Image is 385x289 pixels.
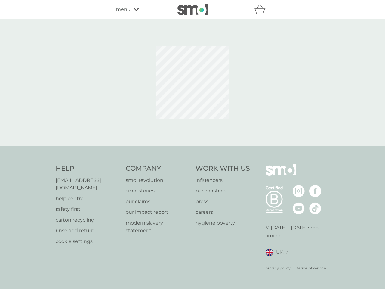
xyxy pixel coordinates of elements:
h4: Company [126,164,190,173]
a: help centre [56,195,120,203]
a: our impact report [126,208,190,216]
a: privacy policy [266,265,291,271]
h4: Help [56,164,120,173]
a: cookie settings [56,238,120,245]
a: rinse and return [56,227,120,235]
img: select a new location [286,251,288,254]
a: modern slavery statement [126,219,190,235]
img: visit the smol Tiktok page [309,202,321,214]
img: visit the smol Youtube page [293,202,305,214]
a: partnerships [196,187,250,195]
img: visit the smol Instagram page [293,185,305,197]
a: carton recycling [56,216,120,224]
a: influencers [196,176,250,184]
a: smol stories [126,187,190,195]
p: © [DATE] - [DATE] smol limited [266,224,330,239]
img: visit the smol Facebook page [309,185,321,197]
a: smol revolution [126,176,190,184]
a: press [196,198,250,206]
a: safety first [56,205,120,213]
a: terms of service [297,265,326,271]
h4: Work With Us [196,164,250,173]
span: menu [116,5,131,13]
a: careers [196,208,250,216]
img: smol [177,4,208,15]
img: smol [266,164,296,185]
img: UK flag [266,249,273,256]
div: basket [254,3,269,15]
a: our claims [126,198,190,206]
a: [EMAIL_ADDRESS][DOMAIN_NAME] [56,176,120,192]
span: UK [276,248,283,256]
a: hygiene poverty [196,219,250,227]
